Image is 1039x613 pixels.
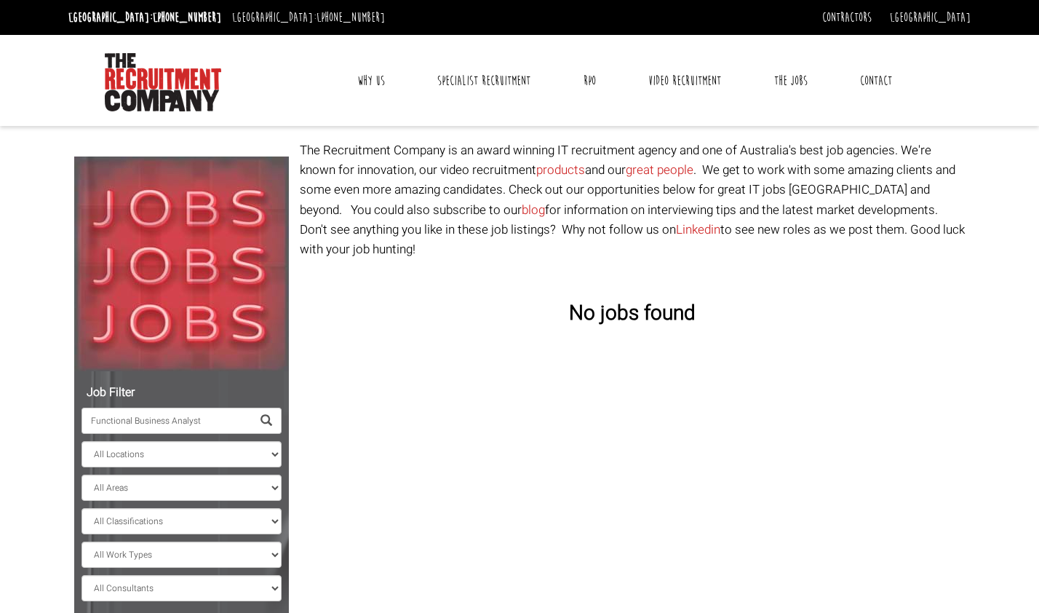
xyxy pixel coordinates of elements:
h3: No jobs found [300,303,966,325]
a: Contractors [822,9,872,25]
a: products [536,161,585,179]
a: Contact [849,63,903,99]
p: The Recruitment Company is an award winning IT recruitment agency and one of Australia's best job... [300,141,966,259]
a: [PHONE_NUMBER] [153,9,221,25]
h5: Job Filter [81,387,282,400]
a: Video Recruitment [637,63,732,99]
a: [PHONE_NUMBER] [317,9,385,25]
a: Specialist Recruitment [426,63,541,99]
a: [GEOGRAPHIC_DATA] [890,9,971,25]
a: blog [522,201,545,219]
img: The Recruitment Company [105,53,221,111]
img: Jobs, Jobs, Jobs [74,157,289,371]
a: Why Us [346,63,396,99]
a: Linkedin [676,221,720,239]
a: The Jobs [763,63,819,99]
a: RPO [573,63,607,99]
li: [GEOGRAPHIC_DATA]: [65,6,225,29]
input: Search [81,408,252,434]
li: [GEOGRAPHIC_DATA]: [228,6,389,29]
a: great people [626,161,693,179]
